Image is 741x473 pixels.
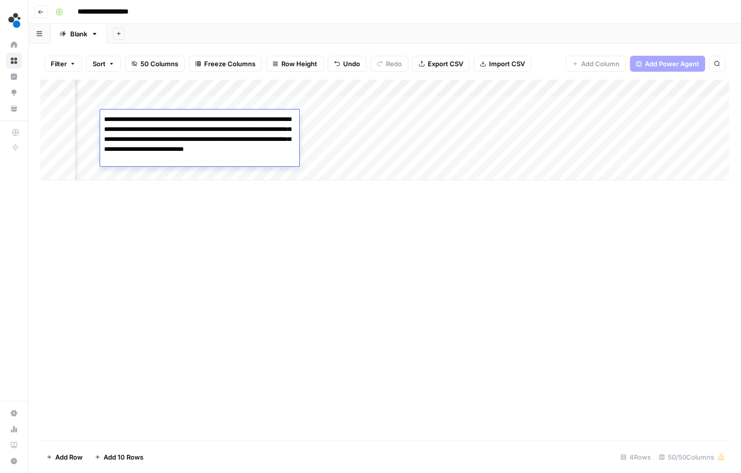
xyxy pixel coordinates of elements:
button: Add 10 Rows [89,449,149,465]
button: Add Row [40,449,89,465]
a: Your Data [6,101,22,117]
a: Home [6,37,22,53]
a: Browse [6,53,22,69]
span: Filter [51,59,67,69]
div: 4 Rows [617,449,655,465]
span: Undo [343,59,360,69]
button: Help + Support [6,453,22,469]
a: Opportunities [6,85,22,101]
a: Blank [51,24,107,44]
a: Settings [6,405,22,421]
button: Row Height [266,56,324,72]
span: 50 Columns [140,59,178,69]
span: Add Row [55,452,83,462]
button: Undo [328,56,367,72]
button: 50 Columns [125,56,185,72]
button: Sort [86,56,121,72]
span: Row Height [281,59,317,69]
button: Export CSV [412,56,470,72]
span: Sort [93,59,106,69]
span: Freeze Columns [204,59,255,69]
button: Workspace: spot.ai [6,8,22,33]
a: Usage [6,421,22,437]
button: Filter [44,56,82,72]
span: Redo [386,59,402,69]
button: Redo [370,56,408,72]
span: Add Power Agent [645,59,699,69]
button: Import CSV [474,56,531,72]
button: Freeze Columns [189,56,262,72]
a: Learning Hub [6,437,22,453]
span: Export CSV [428,59,463,69]
img: spot.ai Logo [6,11,24,29]
button: Add Column [566,56,626,72]
span: Import CSV [489,59,525,69]
div: Blank [70,29,87,39]
a: Insights [6,69,22,85]
span: Add Column [581,59,619,69]
div: 50/50 Columns [655,449,729,465]
span: Add 10 Rows [104,452,143,462]
button: Add Power Agent [630,56,705,72]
